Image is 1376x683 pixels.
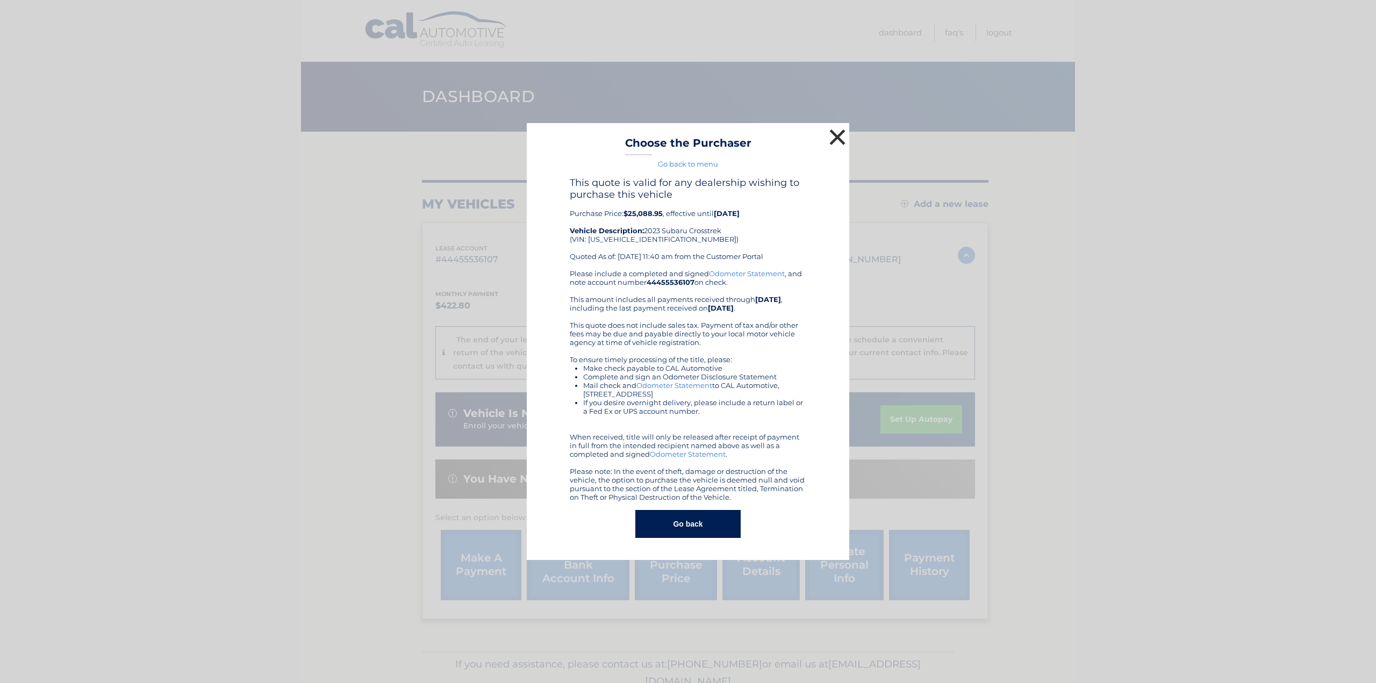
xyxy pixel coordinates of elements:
[623,209,663,218] b: $25,088.95
[658,160,718,168] a: Go back to menu
[650,450,726,458] a: Odometer Statement
[827,126,848,148] button: ×
[570,269,806,501] div: Please include a completed and signed , and note account number on check. This amount includes al...
[583,364,806,372] li: Make check payable to CAL Automotive
[636,381,712,390] a: Odometer Statement
[708,304,734,312] b: [DATE]
[583,381,806,398] li: Mail check and to CAL Automotive, [STREET_ADDRESS]
[583,372,806,381] li: Complete and sign an Odometer Disclosure Statement
[755,295,781,304] b: [DATE]
[583,398,806,415] li: If you desire overnight delivery, please include a return label or a Fed Ex or UPS account number.
[635,510,740,538] button: Go back
[570,226,644,235] strong: Vehicle Description:
[647,278,694,286] b: 44455536107
[570,177,806,200] h4: This quote is valid for any dealership wishing to purchase this vehicle
[570,177,806,269] div: Purchase Price: , effective until 2023 Subaru Crosstrek (VIN: [US_VEHICLE_IDENTIFICATION_NUMBER])...
[714,209,740,218] b: [DATE]
[625,136,751,155] h3: Choose the Purchaser
[709,269,785,278] a: Odometer Statement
